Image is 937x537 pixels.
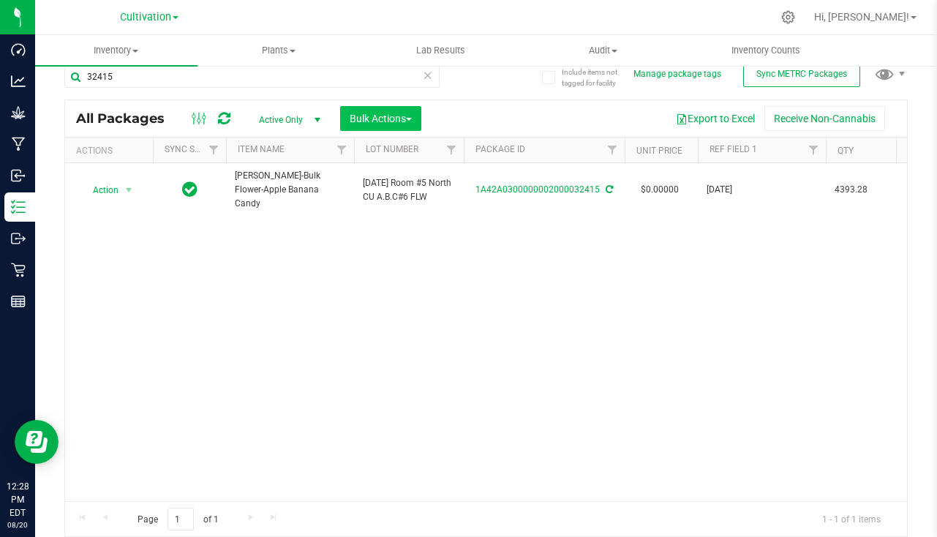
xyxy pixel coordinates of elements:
a: Inventory [35,35,197,66]
a: Filter [202,138,226,162]
span: [DATE] Room #5 North CU A.B.C#6 FLW [363,176,455,204]
inline-svg: Inbound [11,168,26,183]
inline-svg: Retail [11,263,26,277]
span: Bulk Actions [350,113,412,124]
span: Action [80,180,119,200]
button: Sync METRC Packages [743,61,860,87]
a: Unit Price [636,146,682,156]
span: select [120,180,138,200]
span: Audit [523,44,684,57]
span: [DATE] [707,183,817,197]
a: Inventory Counts [685,35,847,66]
span: Page of 1 [125,508,230,530]
iframe: Resource center [15,420,59,464]
p: 12:28 PM EDT [7,480,29,519]
span: $0.00000 [633,179,686,200]
span: In Sync [182,179,197,200]
a: Audit [522,35,685,66]
a: Filter [440,138,464,162]
inline-svg: Analytics [11,74,26,89]
a: Filter [601,138,625,162]
button: Export to Excel [666,106,764,131]
a: Plants [197,35,360,66]
span: Hi, [PERSON_NAME]! [814,11,909,23]
inline-svg: Inventory [11,200,26,214]
a: Ref Field 1 [710,144,757,154]
span: Plants [198,44,359,57]
p: 08/20 [7,519,29,530]
a: 1A42A0300000002000032415 [475,184,600,195]
span: Inventory [35,44,197,57]
a: Lot Number [366,144,418,154]
inline-svg: Reports [11,294,26,309]
button: Manage package tags [633,68,721,80]
inline-svg: Outbound [11,231,26,246]
span: Sync METRC Packages [756,69,847,79]
inline-svg: Dashboard [11,42,26,57]
a: Qty [838,146,854,156]
inline-svg: Manufacturing [11,137,26,151]
a: Item Name [238,144,285,154]
span: Inventory Counts [712,44,820,57]
a: Filter [330,138,354,162]
inline-svg: Grow [11,105,26,120]
div: Manage settings [779,10,797,24]
span: [PERSON_NAME]-Bulk Flower-Apple Banana Candy [235,169,345,211]
span: Lab Results [396,44,485,57]
span: 1 - 1 of 1 items [810,508,892,530]
span: Clear [423,66,433,85]
a: Package ID [475,144,525,154]
button: Receive Non-Cannabis [764,106,885,131]
input: Search Package ID, Item Name, SKU, Lot or Part Number... [64,66,440,88]
span: Cultivation [120,11,171,23]
span: Sync from Compliance System [603,184,613,195]
a: Sync Status [165,144,221,154]
span: 4393.28 [835,183,890,197]
span: Include items not tagged for facility [562,67,635,89]
a: Lab Results [360,35,522,66]
span: All Packages [76,110,179,127]
input: 1 [168,508,194,530]
a: Filter [802,138,826,162]
button: Bulk Actions [340,106,421,131]
div: Actions [76,146,147,156]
